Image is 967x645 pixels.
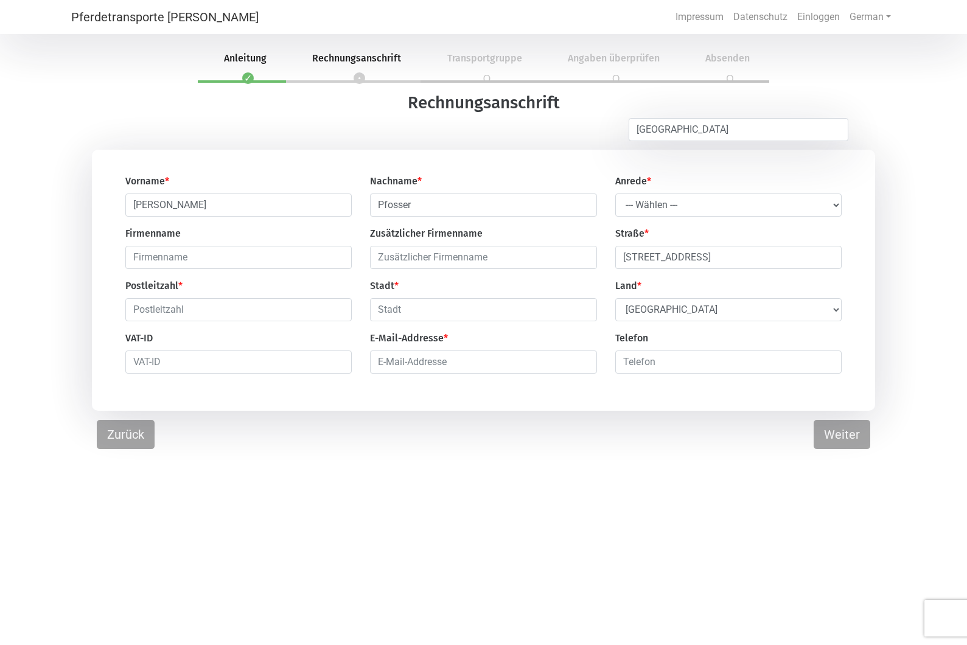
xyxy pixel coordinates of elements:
[370,298,596,321] input: Stadt
[433,52,537,64] span: Transportgruppe
[615,226,649,241] label: Straße
[792,5,845,29] a: Einloggen
[370,226,483,241] label: Zusätzlicher Firmenname
[728,5,792,29] a: Datenschutz
[671,5,728,29] a: Impressum
[615,331,648,346] label: Telefon
[125,246,352,269] input: Firmenname
[125,226,181,241] label: Firmenname
[615,174,651,189] label: Anrede
[370,193,596,217] input: Nachname
[553,52,674,64] span: Angaben überprüfen
[125,331,153,346] label: VAT-ID
[125,174,169,189] label: Vorname
[298,52,416,64] span: Rechnungsanschrift
[629,118,848,141] input: Ort mit Google Maps suchen
[71,5,259,29] a: Pferdetransporte [PERSON_NAME]
[125,350,352,374] input: VAT-ID
[125,193,352,217] input: Vorname
[370,174,422,189] label: Nachname
[845,5,896,29] a: German
[615,246,842,269] input: Straße
[125,298,352,321] input: Postleitzahl
[814,420,870,449] button: Weiter
[691,52,764,64] span: Absenden
[615,350,842,374] input: Telefon
[370,331,448,346] label: E-Mail-Addresse
[370,350,596,374] input: E-Mail-Addresse
[370,279,399,293] label: Stadt
[615,279,641,293] label: Land
[370,246,596,269] input: Zusätzlicher Firmenname
[209,52,281,64] span: Anleitung
[125,279,183,293] label: Postleitzahl
[97,420,155,449] button: Zurück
